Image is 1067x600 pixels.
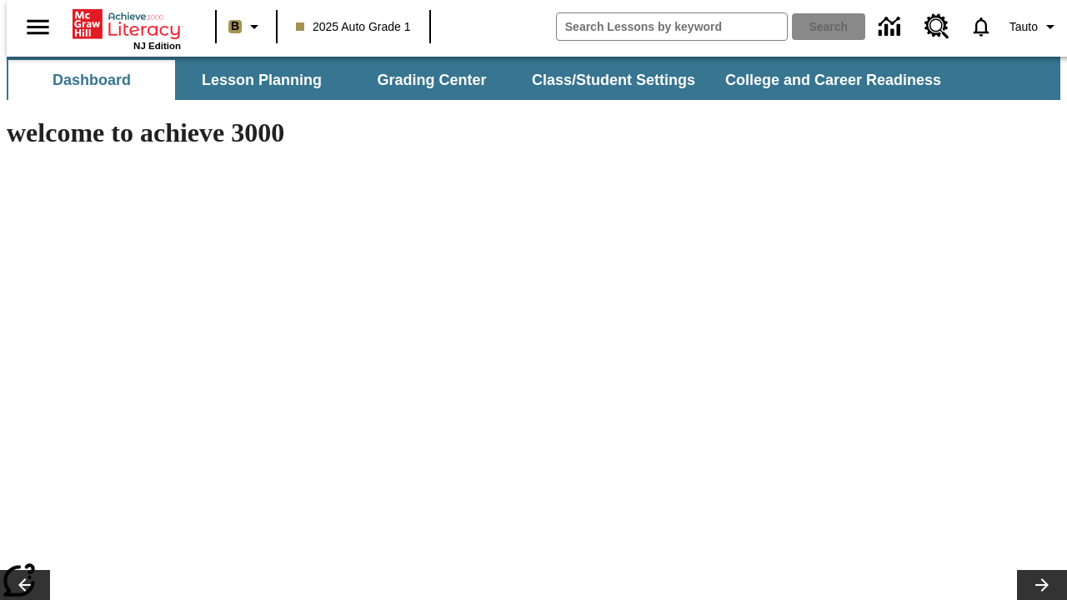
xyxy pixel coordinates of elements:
a: Home [73,7,181,41]
div: SubNavbar [7,57,1060,100]
span: NJ Edition [133,41,181,51]
div: SubNavbar [7,60,956,100]
a: Resource Center, Will open in new tab [914,4,959,49]
button: Dashboard [8,60,175,100]
button: Boost Class color is light brown. Change class color [222,12,271,42]
button: Grading Center [348,60,515,100]
a: Notifications [959,5,1003,48]
button: Open side menu [13,2,63,52]
a: Data Center [869,4,914,50]
button: Lesson Planning [178,60,345,100]
input: search field [557,13,787,40]
div: Home [73,6,181,51]
button: Lesson carousel, Next [1017,570,1067,600]
span: B [231,16,239,37]
span: 2025 Auto Grade 1 [296,18,411,36]
button: College and Career Readiness [712,60,954,100]
span: Tauto [1009,18,1038,36]
button: Class/Student Settings [518,60,709,100]
button: Profile/Settings [1003,12,1067,42]
h1: welcome to achieve 3000 [7,117,727,148]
